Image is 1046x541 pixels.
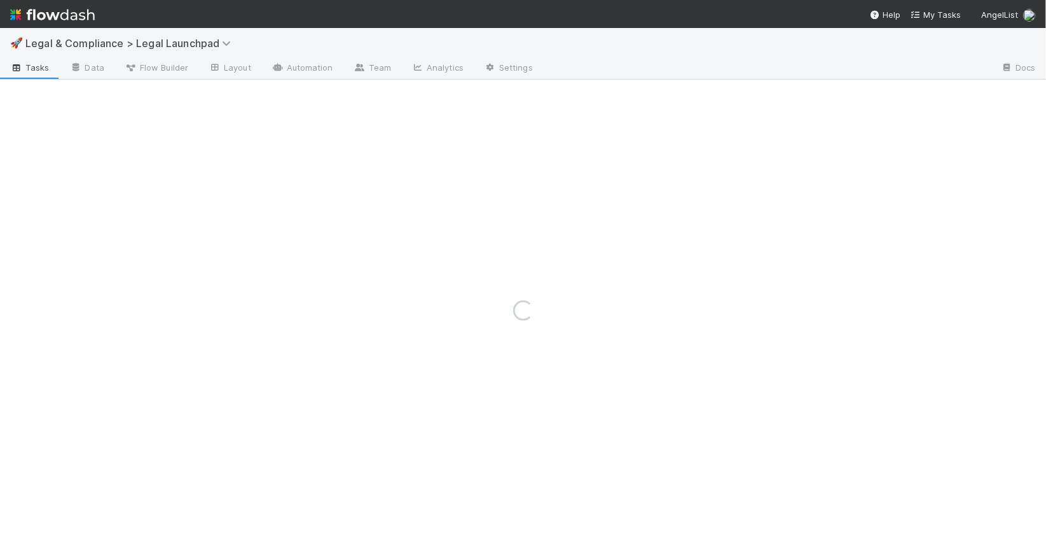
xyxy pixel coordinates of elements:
a: Flow Builder [114,59,198,79]
span: Flow Builder [125,61,188,74]
a: Data [60,59,114,79]
span: Legal & Compliance > Legal Launchpad [25,37,237,50]
a: Settings [474,59,543,79]
img: avatar_b5be9b1b-4537-4870-b8e7-50cc2287641b.png [1023,9,1036,22]
span: Tasks [10,61,50,74]
a: Layout [198,59,261,79]
a: Analytics [401,59,474,79]
a: Team [343,59,401,79]
div: Help [870,8,900,21]
a: Docs [991,59,1046,79]
span: AngelList [981,10,1018,20]
a: Automation [261,59,343,79]
img: logo-inverted-e16ddd16eac7371096b0.svg [10,4,95,25]
span: My Tasks [911,10,961,20]
span: 🚀 [10,38,23,48]
a: My Tasks [911,8,961,21]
